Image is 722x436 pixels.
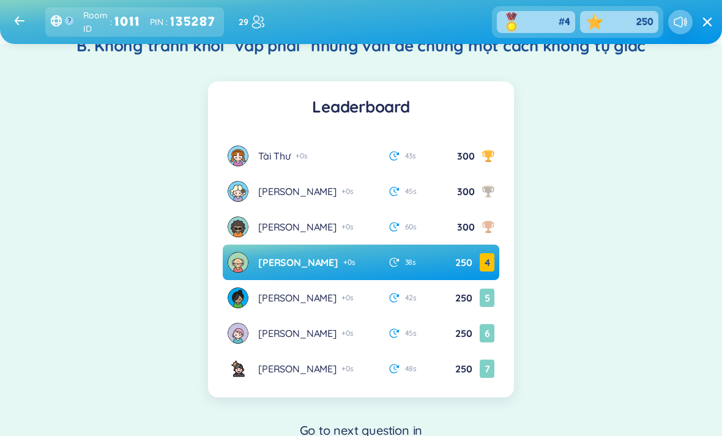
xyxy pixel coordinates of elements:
div: 5 [480,289,494,307]
span: 42 s [405,293,417,303]
span: 45 s [405,187,417,196]
span: 300 [457,221,475,233]
img: avatar [228,358,248,379]
span: Room ID [83,9,108,35]
strong: 29 [239,15,248,29]
img: avatar [228,181,248,202]
div: [PERSON_NAME] [258,291,337,305]
img: avatar [228,146,248,166]
img: avatar [228,287,248,308]
span: 300 [457,185,475,198]
div: [PERSON_NAME] [258,256,338,269]
div: 6 [480,324,494,342]
span: 60 s [405,222,417,232]
span: + 0 s [341,293,354,302]
span: + 0 s [341,364,354,373]
strong: 1011 [114,12,140,31]
span: 4 [565,15,570,29]
div: # [559,15,570,29]
div: 135287 [170,12,219,31]
div: : [150,12,219,31]
span: + 0 s [341,328,354,338]
span: + 0 s [296,151,308,160]
span: 43 s [405,151,417,161]
span: 250 [455,327,472,339]
div: B. Không tránh khỏi “vấp phải” những vấn đề chung một cách không tự giác [76,35,646,57]
span: + 0 s [341,187,354,196]
div: 7 [480,360,494,378]
div: [PERSON_NAME] [258,327,337,340]
div: Tài Thư [258,149,291,163]
button: ? [65,17,73,25]
span: 300 [457,150,475,162]
div: [PERSON_NAME] [258,362,337,375]
div: [PERSON_NAME] [258,185,337,198]
img: avatar [228,216,248,237]
img: avatar [228,252,248,273]
div: : [83,9,140,35]
span: 250 [455,292,472,304]
span: 250 [636,15,653,29]
span: 250 [455,363,472,375]
img: avatar [228,323,248,344]
div: [PERSON_NAME] [258,220,337,234]
span: PIN [150,15,163,29]
span: 45 s [405,328,417,338]
h5: Leaderboard [223,96,499,118]
div: 4 [480,253,494,272]
span: 250 [455,256,472,268]
span: 48 s [405,364,417,374]
span: 38 s [405,257,417,267]
span: + 0 s [343,257,355,267]
span: + 0 s [341,222,354,231]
